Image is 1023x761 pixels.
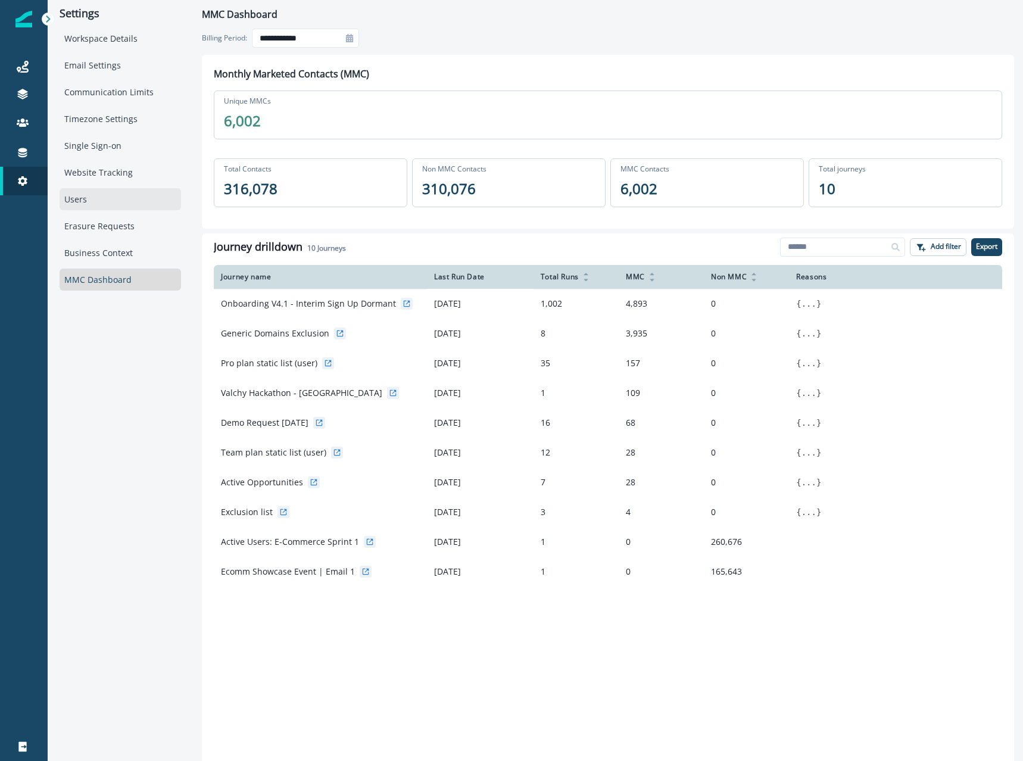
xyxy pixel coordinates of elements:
[434,272,526,282] div: Last Run Date
[221,387,382,399] p: Valchy Hackathon - [GEOGRAPHIC_DATA]
[704,408,789,438] td: 0
[534,319,619,348] td: 8
[704,319,789,348] td: 0
[704,527,789,557] td: 260,676
[796,358,801,368] span: {
[202,33,247,43] p: Billing Period:
[434,566,526,578] p: [DATE]
[60,54,181,76] div: Email Settings
[214,67,1002,81] p: Monthly Marketed Contacts (MMC)
[819,178,835,199] p: 10
[620,164,669,174] p: MMC Contacts
[704,497,789,527] td: 0
[60,269,181,291] div: MMC Dashboard
[534,557,619,587] td: 1
[796,478,801,487] span: {
[619,348,704,378] td: 157
[60,108,181,130] div: Timezone Settings
[224,164,272,174] p: Total Contacts
[620,178,657,199] p: 6,002
[619,319,704,348] td: 3,935
[60,215,181,237] div: Erasure Requests
[221,272,420,282] div: Journey name
[626,270,697,283] div: MMC
[819,164,866,174] p: Total journeys
[976,242,997,251] p: Export
[801,298,816,310] button: ...
[534,289,619,319] td: 1,002
[221,447,326,459] p: Team plan static list (user)
[619,289,704,319] td: 4,893
[221,298,396,310] p: Onboarding V4.1 - Interim Sign Up Dormant
[534,467,619,497] td: 7
[801,447,816,459] button: ...
[60,135,181,157] div: Single Sign-on
[534,348,619,378] td: 35
[221,417,308,429] p: Demo Request [DATE]
[422,164,486,174] p: Non MMC Contacts
[796,388,801,398] span: {
[221,476,303,488] p: Active Opportunities
[307,243,316,253] span: 10
[60,27,181,49] div: Workspace Details
[704,438,789,467] td: 0
[910,238,966,256] button: Add filter
[221,506,273,518] p: Exclusion list
[619,497,704,527] td: 4
[704,467,789,497] td: 0
[15,11,32,27] img: Inflection
[534,438,619,467] td: 12
[221,566,355,578] p: Ecomm Showcase Event | Email 1
[60,161,181,183] div: Website Tracking
[619,378,704,408] td: 109
[801,417,816,429] button: ...
[796,272,995,282] div: Reasons
[816,358,821,368] span: }
[816,329,821,338] span: }
[796,299,801,308] span: {
[619,438,704,467] td: 28
[214,241,302,254] h1: Journey drilldown
[434,328,526,339] p: [DATE]
[816,448,821,457] span: }
[60,81,181,103] div: Communication Limits
[221,536,359,548] p: Active Users: E-Commerce Sprint 1
[60,242,181,264] div: Business Context
[434,447,526,459] p: [DATE]
[619,527,704,557] td: 0
[224,178,277,199] p: 316,078
[816,299,821,308] span: }
[434,298,526,310] p: [DATE]
[221,328,329,339] p: Generic Domains Exclusion
[534,497,619,527] td: 3
[801,506,816,518] button: ...
[971,238,1002,256] button: Export
[796,448,801,457] span: {
[816,418,821,428] span: }
[434,506,526,518] p: [DATE]
[224,96,271,107] p: Unique MMCs
[816,478,821,487] span: }
[541,270,612,283] div: Total Runs
[796,507,801,517] span: {
[801,328,816,339] button: ...
[534,378,619,408] td: 1
[619,467,704,497] td: 28
[434,417,526,429] p: [DATE]
[307,244,346,252] h2: Journeys
[434,387,526,399] p: [DATE]
[801,387,816,399] button: ...
[931,242,961,251] p: Add filter
[801,476,816,488] button: ...
[796,418,801,428] span: {
[711,270,782,283] div: Non MMC
[434,536,526,548] p: [DATE]
[224,110,261,132] p: 6,002
[422,178,476,199] p: 310,076
[704,557,789,587] td: 165,643
[534,408,619,438] td: 16
[619,408,704,438] td: 68
[434,476,526,488] p: [DATE]
[221,357,317,369] p: Pro plan static list (user)
[60,7,181,20] p: Settings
